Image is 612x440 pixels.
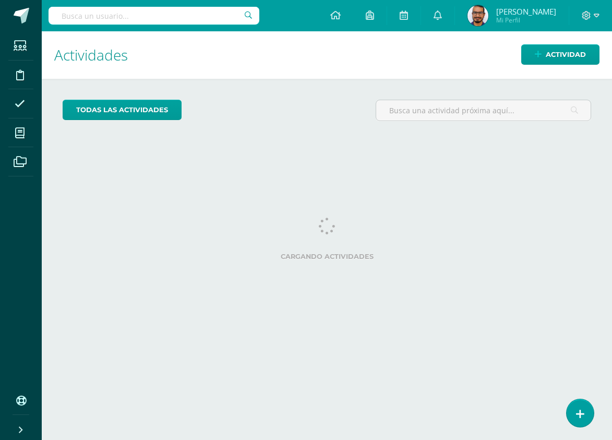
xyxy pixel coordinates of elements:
[521,44,599,65] a: Actividad
[376,100,591,121] input: Busca una actividad próxima aquí...
[63,253,591,260] label: Cargando actividades
[54,31,599,79] h1: Actividades
[546,45,586,64] span: Actividad
[467,5,488,26] img: 08be2d55319ba3387df66664f4822257.png
[496,6,556,17] span: [PERSON_NAME]
[496,16,556,25] span: Mi Perfil
[49,7,259,25] input: Busca un usuario...
[63,100,182,120] a: todas las Actividades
